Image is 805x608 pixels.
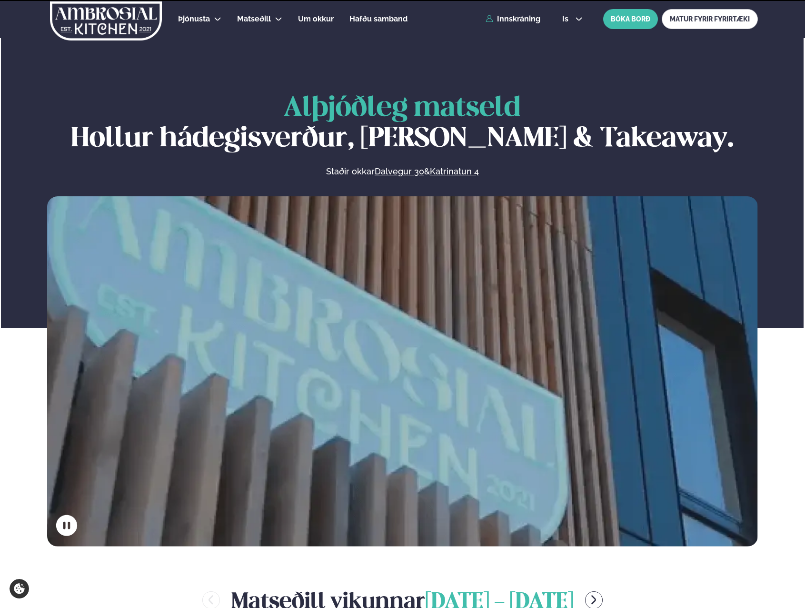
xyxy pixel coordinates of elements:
[662,9,758,29] a: MATUR FYRIR FYRIRTÆKI
[237,13,271,25] a: Matseðill
[562,15,571,23] span: is
[237,14,271,23] span: Matseðill
[178,14,210,23] span: Þjónusta
[555,15,590,23] button: is
[375,166,424,177] a: Dalvegur 30
[10,579,29,598] a: Cookie settings
[430,166,479,177] a: Katrinatun 4
[47,93,758,154] h1: Hollur hádegisverður, [PERSON_NAME] & Takeaway.
[349,14,407,23] span: Hafðu samband
[222,166,582,177] p: Staðir okkar &
[486,15,540,23] a: Innskráning
[178,13,210,25] a: Þjónusta
[603,9,658,29] button: BÓKA BORÐ
[49,1,163,41] img: logo
[284,95,521,122] span: Alþjóðleg matseld
[298,14,334,23] span: Um okkur
[349,13,407,25] a: Hafðu samband
[298,13,334,25] a: Um okkur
